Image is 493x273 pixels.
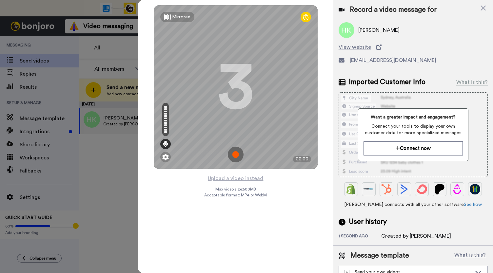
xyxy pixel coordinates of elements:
img: ic_record_start.svg [228,147,244,162]
span: User history [349,217,387,227]
span: Connect your tools to display your own customer data for more specialized messages [364,123,463,136]
span: [EMAIL_ADDRESS][DOMAIN_NAME] [350,56,436,64]
img: GoHighLevel [470,184,480,194]
img: Shopify [346,184,356,194]
span: Message template [350,251,409,261]
button: Upload a video instead [206,174,265,183]
img: ConvertKit [417,184,427,194]
img: ActiveCampaign [399,184,409,194]
span: Max video size: 500 MB [215,187,256,192]
button: Connect now [364,141,463,155]
span: [PERSON_NAME] connects with all your other software [339,201,488,208]
div: Created by [PERSON_NAME] [381,232,451,240]
button: What is this? [452,251,488,261]
div: 1 second ago [339,233,381,240]
img: Patreon [434,184,445,194]
img: Drip [452,184,463,194]
img: ic_gear.svg [162,154,169,160]
div: 00:00 [293,156,311,162]
div: 3 [218,63,254,112]
img: Ontraport [364,184,374,194]
img: Hubspot [381,184,392,194]
div: What is this? [456,78,488,86]
a: See how [464,202,482,207]
span: Acceptable format: MP4 or WebM [204,192,267,198]
span: Imported Customer Info [349,77,425,87]
span: Want a greater impact and engagement? [364,114,463,120]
